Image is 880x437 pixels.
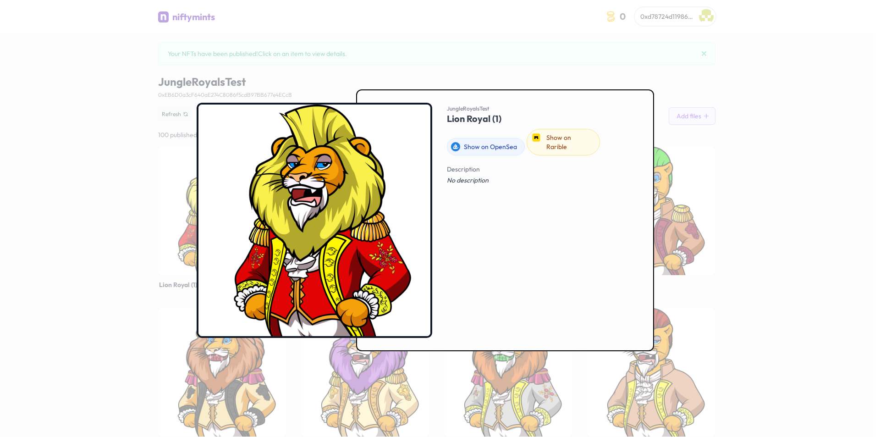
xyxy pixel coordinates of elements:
img: opensea-logo.137beca2.svg [451,142,460,151]
i: No description [447,176,489,184]
img: rarible-logo.1b84ba50.svg [530,133,543,142]
a: Show on Rarible [527,129,600,155]
span: Lion Royal (1) [447,112,501,125]
img: Lion Royal (1) [197,103,432,338]
span: Description [447,165,638,174]
a: Show on OpenSea [447,138,525,155]
span: JungleRoyalsTest [447,105,638,112]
